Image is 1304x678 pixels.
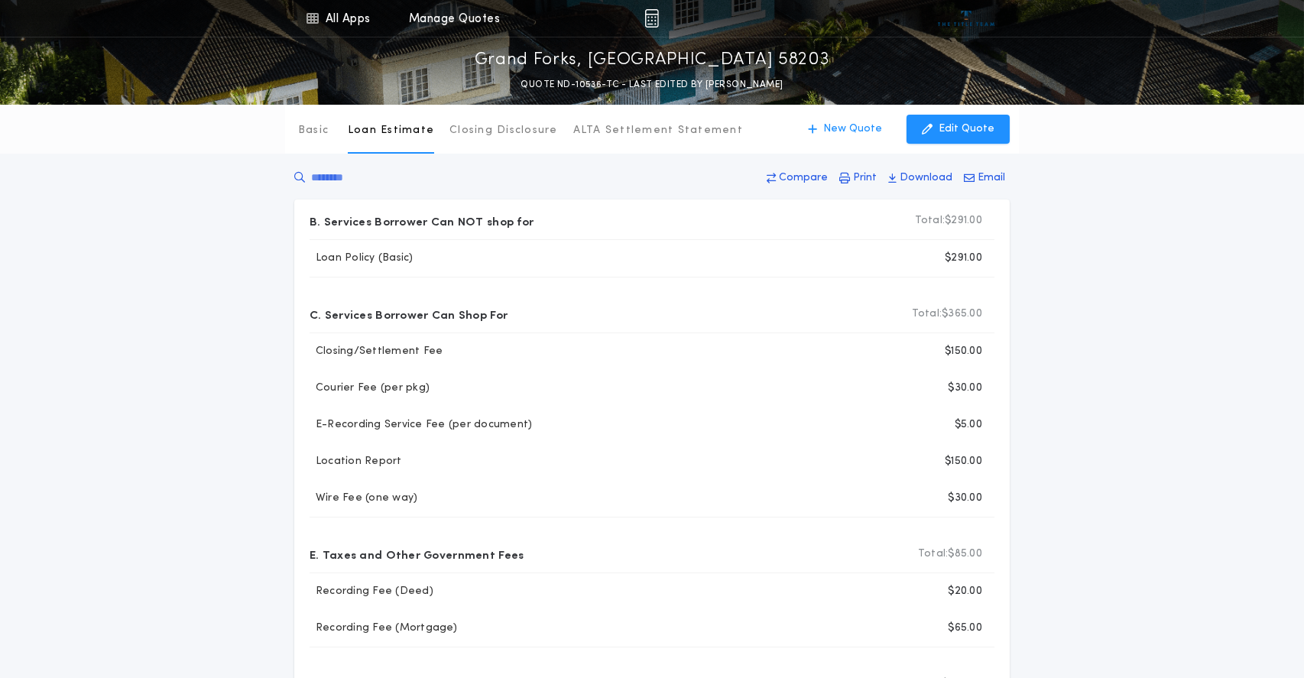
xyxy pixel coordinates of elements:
p: $30.00 [949,491,983,506]
p: Edit Quote [939,122,994,137]
p: E. Taxes and Other Government Fees [310,542,524,566]
p: Compare [779,170,828,186]
button: Email [959,164,1010,192]
p: Loan Estimate [348,123,434,138]
p: $291.00 [915,213,982,229]
p: Recording Fee (Deed) [310,584,433,599]
img: vs-icon [938,11,995,26]
b: Total: [912,307,942,322]
p: QUOTE ND-10536-TC - LAST EDITED BY [PERSON_NAME] [521,77,783,92]
p: Closing/Settlement Fee [310,344,443,359]
p: Recording Fee (Mortgage) [310,621,457,636]
p: B. Services Borrower Can NOT shop for [310,209,534,233]
p: $365.00 [912,307,982,322]
p: Courier Fee (per pkg) [310,381,430,396]
p: $291.00 [945,251,982,266]
p: $150.00 [945,344,982,359]
button: Download [884,164,957,192]
p: Grand Forks, [GEOGRAPHIC_DATA] 58203 [475,48,830,73]
p: Basic [298,123,329,138]
button: Compare [762,164,832,192]
p: $5.00 [955,417,982,433]
p: Print [853,170,877,186]
p: Email [978,170,1005,186]
p: C. Services Borrower Can Shop For [310,302,508,326]
button: Edit Quote [907,115,1010,144]
button: New Quote [793,115,897,144]
p: $20.00 [949,584,983,599]
p: Closing Disclosure [449,123,558,138]
p: $85.00 [918,547,982,562]
p: Download [900,170,952,186]
p: Wire Fee (one way) [310,491,418,506]
p: New Quote [823,122,882,137]
p: Loan Policy (Basic) [310,251,414,266]
p: Location Report [310,454,402,469]
p: ALTA Settlement Statement [573,123,743,138]
p: $30.00 [949,381,983,396]
p: $65.00 [949,621,983,636]
button: Print [835,164,881,192]
b: Total: [915,213,946,229]
p: $150.00 [945,454,982,469]
img: img [644,9,659,28]
b: Total: [918,547,949,562]
p: E-Recording Service Fee (per document) [310,417,533,433]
